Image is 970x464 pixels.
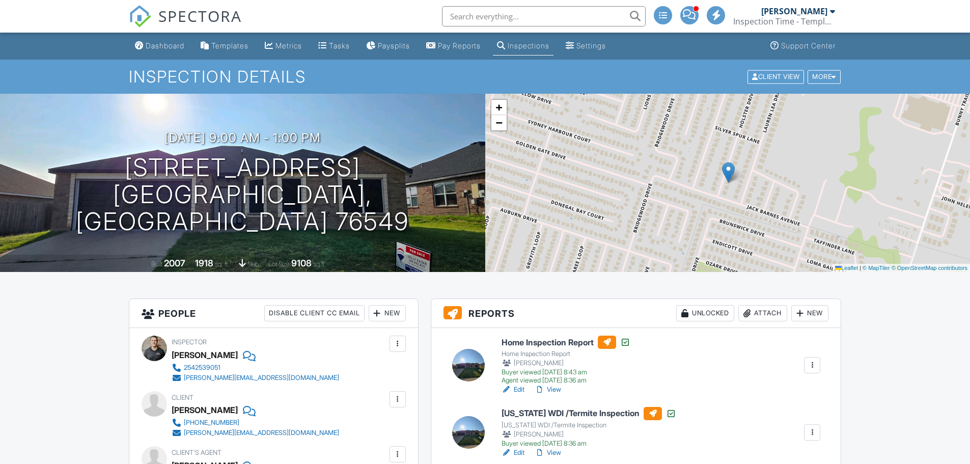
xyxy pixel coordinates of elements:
[172,418,339,428] a: [PHONE_NUMBER]
[129,14,242,35] a: SPECTORA
[502,336,630,385] a: Home Inspection Report Home Inspection Report [PERSON_NAME] Buyer viewed [DATE] 8:43 am Agent vie...
[746,72,807,80] a: Client View
[422,37,485,56] a: Pay Reports
[781,41,836,50] div: Support Center
[184,364,220,372] div: 2542539051
[314,37,354,56] a: Tasks
[264,305,365,321] div: Disable Client CC Email
[576,41,606,50] div: Settings
[131,37,188,56] a: Dashboard
[184,429,339,437] div: [PERSON_NAME][EMAIL_ADDRESS][DOMAIN_NAME]
[502,350,630,358] div: Home Inspection Report
[508,41,549,50] div: Inspections
[164,131,321,145] h3: [DATE] 9:00 am - 1:00 pm
[172,428,339,438] a: [PERSON_NAME][EMAIL_ADDRESS][DOMAIN_NAME]
[502,429,676,440] div: [PERSON_NAME]
[761,6,827,16] div: [PERSON_NAME]
[502,440,676,448] div: Buyer viewed [DATE] 8:36 am
[502,358,630,368] div: [PERSON_NAME]
[158,5,242,26] span: SPECTORA
[562,37,610,56] a: Settings
[313,260,326,268] span: sq.ft.
[431,299,841,328] h3: Reports
[16,154,469,235] h1: [STREET_ADDRESS] [GEOGRAPHIC_DATA], [GEOGRAPHIC_DATA] 76549
[197,37,253,56] a: Templates
[502,421,676,429] div: [US_STATE] WDI /Termite Inspection
[502,368,630,376] div: Buyer viewed [DATE] 8:43 am
[172,363,339,373] a: 2542539051
[722,162,735,183] img: Marker
[172,373,339,383] a: [PERSON_NAME][EMAIL_ADDRESS][DOMAIN_NAME]
[502,336,630,349] h6: Home Inspection Report
[733,16,835,26] div: Inspection Time - Temple/Waco
[211,41,248,50] div: Templates
[164,258,185,268] div: 2007
[195,258,213,268] div: 1918
[247,260,259,268] span: slab
[151,260,162,268] span: Built
[172,338,207,346] span: Inspector
[892,265,967,271] a: © OpenStreetMap contributors
[747,70,804,84] div: Client View
[493,37,553,56] a: Inspections
[329,41,350,50] div: Tasks
[502,407,676,448] a: [US_STATE] WDI /Termite Inspection [US_STATE] WDI /Termite Inspection [PERSON_NAME] Buyer viewed ...
[172,449,221,456] span: Client's Agent
[491,115,507,130] a: Zoom out
[172,394,193,401] span: Client
[766,37,840,56] a: Support Center
[129,68,842,86] h1: Inspection Details
[184,374,339,382] div: [PERSON_NAME][EMAIL_ADDRESS][DOMAIN_NAME]
[808,70,841,84] div: More
[172,402,238,418] div: [PERSON_NAME]
[362,37,414,56] a: Paysplits
[184,419,239,427] div: [PHONE_NUMBER]
[129,5,151,28] img: The Best Home Inspection Software - Spectora
[491,100,507,115] a: Zoom in
[738,305,787,321] div: Attach
[275,41,302,50] div: Metrics
[502,385,524,395] a: Edit
[791,305,828,321] div: New
[502,448,524,458] a: Edit
[146,41,184,50] div: Dashboard
[378,41,410,50] div: Paysplits
[535,448,561,458] a: View
[215,260,229,268] span: sq. ft.
[502,407,676,420] h6: [US_STATE] WDI /Termite Inspection
[291,258,312,268] div: 9108
[502,376,630,385] div: Agent viewed [DATE] 8:36 am
[860,265,861,271] span: |
[863,265,890,271] a: © MapTiler
[495,101,502,114] span: +
[268,260,290,268] span: Lot Size
[369,305,406,321] div: New
[172,347,238,363] div: [PERSON_NAME]
[129,299,418,328] h3: People
[442,6,646,26] input: Search everything...
[535,385,561,395] a: View
[261,37,306,56] a: Metrics
[438,41,481,50] div: Pay Reports
[495,116,502,129] span: −
[676,305,734,321] div: Unlocked
[835,265,858,271] a: Leaflet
